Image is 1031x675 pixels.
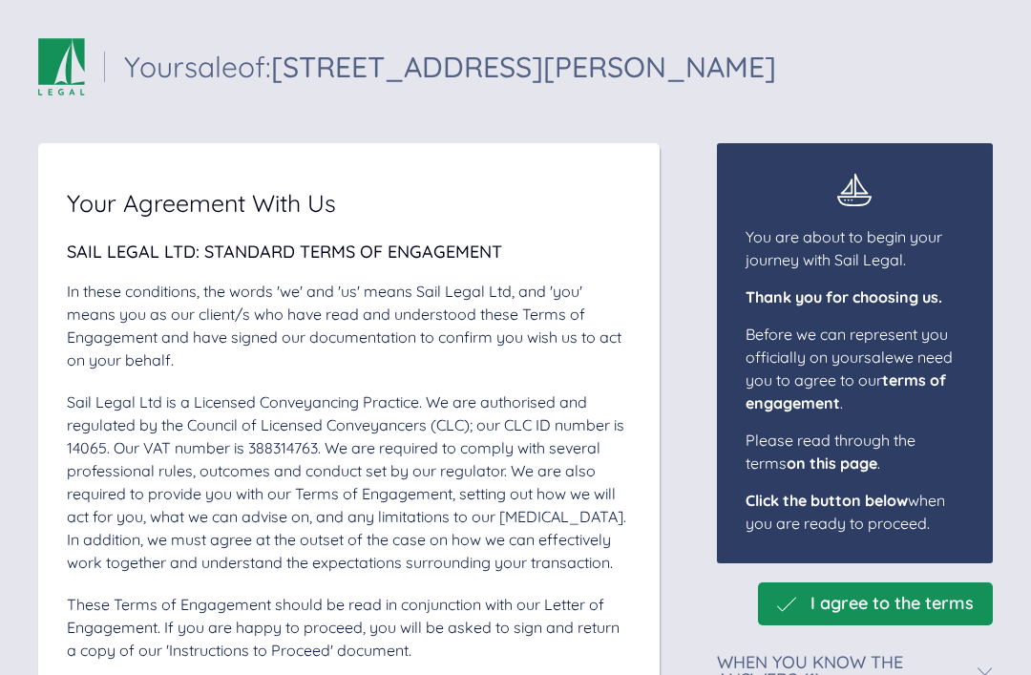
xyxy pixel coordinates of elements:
[746,431,915,473] span: Please read through the terms .
[124,53,776,81] div: Your sale of:
[67,280,631,371] div: In these conditions, the words 'we' and 'us' means Sail Legal Ltd, and 'you' means you as our cli...
[746,325,953,412] span: Before we can represent you officially on your sale we need you to agree to our .
[67,241,502,263] span: Sail Legal Ltd: Standard Terms of Engagement
[67,390,631,574] div: Sail Legal Ltd is a Licensed Conveyancing Practice. We are authorised and regulated by the Counci...
[810,594,974,614] span: I agree to the terms
[67,191,336,215] span: Your Agreement With Us
[746,491,908,510] span: Click the button below
[271,49,776,85] span: [STREET_ADDRESS][PERSON_NAME]
[746,227,942,269] span: You are about to begin your journey with Sail Legal.
[67,593,631,662] div: These Terms of Engagement should be read in conjunction with our Letter of Engagement. If you are...
[746,287,942,306] span: Thank you for choosing us.
[746,491,945,533] span: when you are ready to proceed.
[787,454,877,473] span: on this page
